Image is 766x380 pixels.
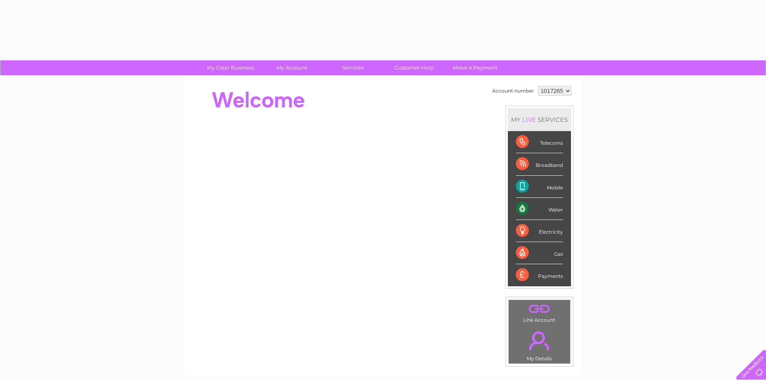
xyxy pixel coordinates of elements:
[516,153,563,175] div: Broadband
[516,198,563,220] div: Water
[508,325,571,364] td: My Details
[197,60,264,75] a: My Clear Business
[516,242,563,264] div: Gas
[511,302,568,316] a: .
[442,60,508,75] a: Make A Payment
[521,116,538,123] div: LIVE
[320,60,386,75] a: Services
[516,176,563,198] div: Mobile
[516,264,563,286] div: Payments
[259,60,325,75] a: My Account
[508,300,571,325] td: Link Account
[381,60,447,75] a: Customer Help
[511,327,568,355] a: .
[508,108,571,131] div: MY SERVICES
[490,84,536,98] td: Account number
[516,131,563,153] div: Telecoms
[516,220,563,242] div: Electricity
